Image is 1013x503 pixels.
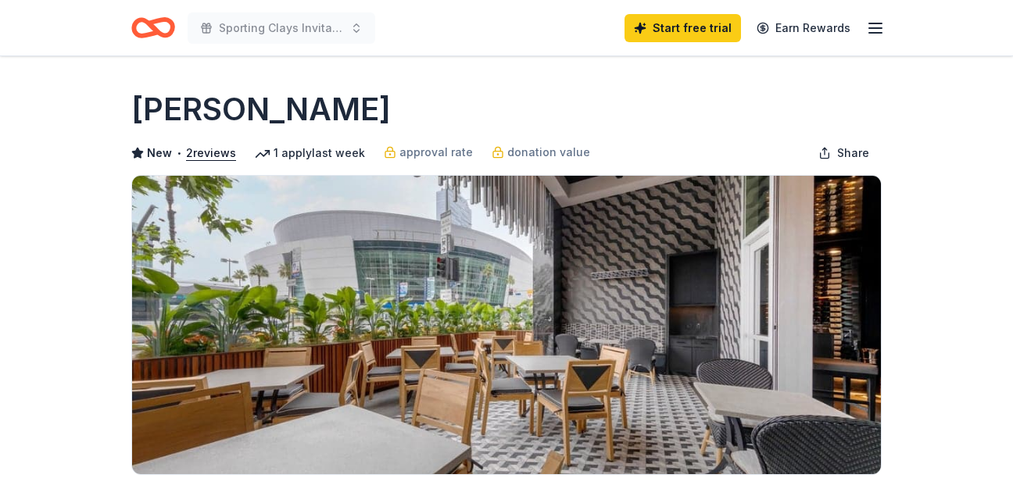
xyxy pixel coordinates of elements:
span: approval rate [399,143,473,162]
a: donation value [492,143,590,162]
button: Share [806,137,882,169]
span: • [177,147,182,159]
button: 2reviews [186,144,236,162]
a: approval rate [384,143,473,162]
img: Image for Landry's [132,176,881,474]
a: Home [131,9,175,46]
h1: [PERSON_NAME] [131,87,391,131]
div: 1 apply last week [255,144,365,162]
a: Earn Rewards [747,14,860,42]
span: donation value [507,143,590,162]
span: New [147,144,172,162]
button: Sporting Clays Invitational [188,12,375,44]
span: Share [837,144,869,162]
a: Start free trial [625,14,741,42]
span: Sporting Clays Invitational [219,19,344,37]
